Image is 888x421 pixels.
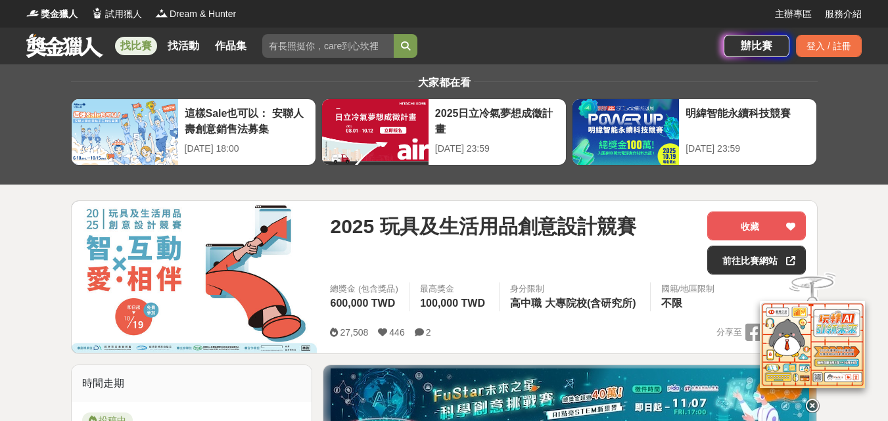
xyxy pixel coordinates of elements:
div: 國籍/地區限制 [661,282,715,296]
a: 前往比賽網站 [707,246,806,275]
input: 有長照挺你，care到心坎裡！青春出手，拍出照顧 影音徵件活動 [262,34,394,58]
a: Logo試用獵人 [91,7,142,21]
span: 獎金獵人 [41,7,78,21]
img: Logo [26,7,39,20]
a: LogoDream & Hunter [155,7,236,21]
div: [DATE] 23:59 [435,142,559,156]
a: 作品集 [210,37,252,55]
div: 時間走期 [72,365,312,402]
span: 2 [426,327,431,338]
span: 2025 玩具及生活用品創意設計競賽 [330,211,636,241]
span: 分享至 [716,322,742,342]
img: Cover Image [72,201,317,353]
div: [DATE] 23:59 [686,142,810,156]
div: 身分限制 [510,282,640,296]
a: 找比賽 [115,37,157,55]
a: Logo獎金獵人 [26,7,78,21]
span: 446 [389,327,404,338]
span: 600,000 TWD [330,298,395,309]
div: 登入 / 註冊 [796,35,862,57]
a: 找活動 [162,37,204,55]
span: 不限 [661,298,682,309]
span: 高中職 [510,298,542,309]
span: 最高獎金 [420,282,488,296]
a: 2025日立冷氣夢想成徵計畫[DATE] 23:59 [321,99,567,166]
span: 試用獵人 [105,7,142,21]
span: 100,000 TWD [420,298,485,309]
a: 辦比賽 [724,35,789,57]
div: 這樣Sale也可以： 安聯人壽創意銷售法募集 [185,106,309,135]
div: 2025日立冷氣夢想成徵計畫 [435,106,559,135]
span: 大專院校(含研究所) [545,298,636,309]
span: Dream & Hunter [170,7,236,21]
a: 明緯智能永續科技競賽[DATE] 23:59 [572,99,817,166]
a: 這樣Sale也可以： 安聯人壽創意銷售法募集[DATE] 18:00 [71,99,316,166]
span: 大家都在看 [415,77,474,88]
div: [DATE] 18:00 [185,142,309,156]
img: Logo [91,7,104,20]
span: 27,508 [340,327,368,338]
a: 服務介紹 [825,7,862,21]
button: 收藏 [707,211,806,240]
img: Logo [155,7,168,20]
a: 主辦專區 [775,7,812,21]
div: 明緯智能永續科技競賽 [686,106,810,135]
span: 總獎金 (包含獎品) [330,282,398,296]
img: d2146d9a-e6f6-4337-9592-8cefde37ba6b.png [760,295,865,382]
